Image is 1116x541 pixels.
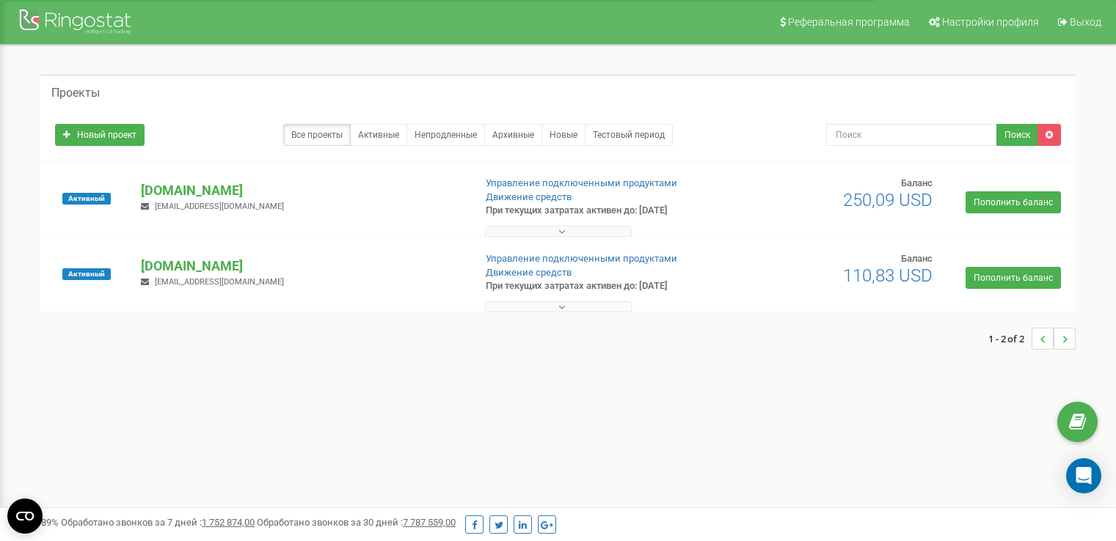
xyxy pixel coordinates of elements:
[155,202,284,211] span: [EMAIL_ADDRESS][DOMAIN_NAME]
[988,313,1076,364] nav: ...
[406,124,485,146] a: Непродленные
[62,193,111,205] span: Активный
[62,268,111,280] span: Активный
[966,267,1061,289] a: Пополнить баланс
[350,124,407,146] a: Активные
[486,177,677,188] a: Управление подключенными продуктами
[966,191,1061,213] a: Пополнить баланс
[942,16,1039,28] span: Настройки профиля
[51,87,100,100] h5: Проекты
[486,253,677,264] a: Управление подключенными продуктами
[486,204,721,218] p: При текущих затратах активен до: [DATE]
[585,124,673,146] a: Тестовый период
[486,267,572,278] a: Движение средств
[988,328,1032,350] span: 1 - 2 of 2
[901,177,933,188] span: Баланс
[283,124,351,146] a: Все проекты
[202,517,255,528] u: 1 752 874,00
[61,517,255,528] span: Обработано звонков за 7 дней :
[55,124,145,146] a: Новый проект
[7,498,43,534] button: Open CMP widget
[155,277,284,287] span: [EMAIL_ADDRESS][DOMAIN_NAME]
[901,253,933,264] span: Баланс
[826,124,997,146] input: Поиск
[257,517,456,528] span: Обработано звонков за 30 дней :
[996,124,1038,146] button: Поиск
[1070,16,1101,28] span: Выход
[788,16,910,28] span: Реферальная программа
[486,279,721,293] p: При текущих затратах активен до: [DATE]
[843,190,933,210] span: 250,09 USD
[484,124,542,146] a: Архивные
[1066,458,1101,493] div: Open Intercom Messenger
[541,124,586,146] a: Новые
[141,257,462,276] p: [DOMAIN_NAME]
[141,181,462,200] p: [DOMAIN_NAME]
[403,517,456,528] u: 7 787 559,00
[486,191,572,202] a: Движение средств
[843,265,933,286] span: 110,83 USD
